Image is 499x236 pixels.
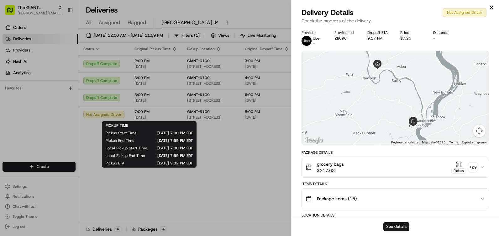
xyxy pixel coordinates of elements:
[21,97,34,102] span: [DATE]
[6,6,19,19] img: Nash
[155,153,193,158] span: [DATE] 7:59 PM EDT
[302,189,489,209] button: Package Items (15)
[302,213,489,218] div: Location Details
[313,36,321,41] span: Uber
[433,30,456,35] div: Distance
[469,163,477,172] div: + 29
[334,30,357,35] div: Provider Id
[6,82,42,87] div: Past conversations
[302,18,489,24] p: Check the progress of the delivery.
[21,66,79,71] div: We're available if you need us!
[106,146,147,151] span: Local Pickup Start Time
[367,30,390,35] div: Dropoff ETA
[44,138,76,143] a: Powered byPylon
[433,36,456,41] div: -
[451,168,466,174] div: Pickup
[302,30,324,35] div: Provider
[6,60,18,71] img: 1736555255976-a54dd68f-1ca7-489b-9aae-adbdc363a1c4
[303,137,324,145] a: Open this area in Google Maps (opens a new window)
[302,181,489,186] div: Items Details
[106,123,128,128] span: PICKUP TIME
[462,141,487,144] a: Report a map error
[21,60,103,66] div: Start new chat
[97,80,114,88] button: See all
[422,141,445,144] span: Map data ©2025
[302,36,312,46] img: profile_uber_ahold_partner.png
[451,161,477,174] button: Pickup+29
[313,41,315,46] span: -
[4,121,50,132] a: 📗Knowledge Base
[6,124,11,129] div: 📗
[147,131,193,136] span: [DATE] 7:00 PM EDT
[134,161,193,166] span: [DATE] 9:02 PM EDT
[303,137,324,145] img: Google
[367,36,390,41] div: 9:17 PM
[13,123,48,130] span: Knowledge Base
[400,36,423,41] div: $7.25
[16,40,103,47] input: Clear
[144,138,193,143] span: [DATE] 7:59 PM EDT
[473,125,486,137] button: Map camera controls
[106,131,137,136] span: Pickup Start Time
[302,150,489,155] div: Package Details
[106,138,134,143] span: Pickup End Time
[391,140,418,145] button: Keyboard shortcuts
[400,30,423,35] div: Price
[302,8,354,18] span: Delivery Details
[106,153,145,158] span: Local Pickup End Time
[106,161,124,166] span: Pickup ETA
[59,123,101,130] span: API Documentation
[53,124,58,129] div: 💻
[6,25,114,35] p: Welcome 👋
[62,139,76,143] span: Pylon
[107,62,114,69] button: Start new chat
[317,196,357,202] span: Package Items ( 15 )
[50,121,103,132] a: 💻API Documentation
[317,161,344,167] span: grocery bags
[449,141,458,144] a: Terms
[317,167,344,174] span: $217.63
[302,157,489,177] button: grocery bags$217.63Pickup+29
[451,161,466,174] button: Pickup
[157,146,193,151] span: [DATE] 7:00 PM EDT
[334,36,347,41] button: 2B696
[383,222,409,231] button: See details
